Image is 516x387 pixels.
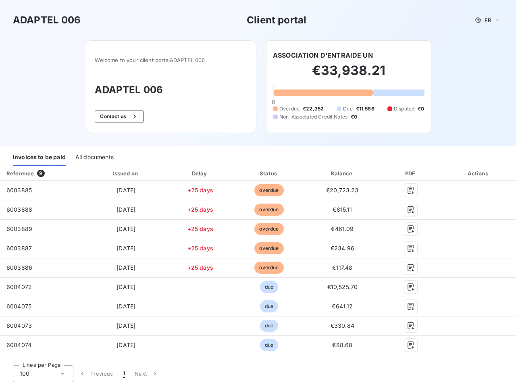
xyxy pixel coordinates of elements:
[75,149,114,166] div: All documents
[327,283,358,290] span: €10,525.70
[95,83,246,97] h3: ADAPTEL 006
[247,13,306,27] h3: Client portal
[331,225,354,232] span: €461.09
[443,169,514,177] div: Actions
[117,303,135,310] span: [DATE]
[254,184,283,196] span: overdue
[187,206,213,213] span: +25 days
[87,169,165,177] div: Issued on
[117,264,135,271] span: [DATE]
[418,105,424,112] span: €0
[306,169,379,177] div: Balance
[117,225,135,232] span: [DATE]
[260,281,278,293] span: due
[6,206,32,213] span: 6003888
[260,339,278,351] span: due
[260,320,278,332] span: due
[187,187,213,193] span: +25 days
[20,370,29,378] span: 100
[187,245,213,252] span: +25 days
[326,187,359,193] span: €20,723.23
[331,245,354,252] span: €234.96
[254,204,283,216] span: overdue
[279,113,347,121] span: Non-Associated Credit Notes
[333,206,352,213] span: €815.11
[95,57,246,63] span: Welcome to your client portal ADAPTEL 006
[6,283,32,290] span: 6004072
[273,62,424,87] h2: €33,938.21
[123,370,125,378] span: 1
[118,365,130,382] button: 1
[6,341,31,348] span: 6004074
[235,169,302,177] div: Status
[272,99,275,105] span: 0
[6,170,34,177] div: Reference
[6,245,32,252] span: 6003887
[6,225,32,232] span: 6003889
[187,225,213,232] span: +25 days
[13,149,66,166] div: Invoices to be paid
[73,365,118,382] button: Previous
[117,283,135,290] span: [DATE]
[37,170,44,177] span: 9
[343,105,352,112] span: Due
[279,105,300,112] span: Overdue
[254,242,283,254] span: overdue
[168,169,232,177] div: Delay
[6,264,32,271] span: 6003886
[303,105,324,112] span: €22,352
[117,187,135,193] span: [DATE]
[485,17,491,23] span: FR
[117,206,135,213] span: [DATE]
[260,300,278,312] span: due
[187,264,213,271] span: +25 days
[273,50,373,60] h6: ASSOCIATION D'ENTRAIDE UN
[332,303,353,310] span: €641.12
[332,264,352,271] span: €117.48
[254,262,283,274] span: overdue
[95,110,144,123] button: Contact us
[117,341,135,348] span: [DATE]
[6,303,31,310] span: 6004075
[6,187,32,193] span: 6003885
[382,169,439,177] div: PDF
[130,365,164,382] button: Next
[332,341,352,348] span: €88.68
[13,13,81,27] h3: ADAPTEL 006
[351,113,357,121] span: €0
[394,105,414,112] span: Disputed
[6,322,32,329] span: 6004073
[254,223,283,235] span: overdue
[117,322,135,329] span: [DATE]
[356,105,375,112] span: €11,586
[331,322,354,329] span: €330.84
[117,245,135,252] span: [DATE]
